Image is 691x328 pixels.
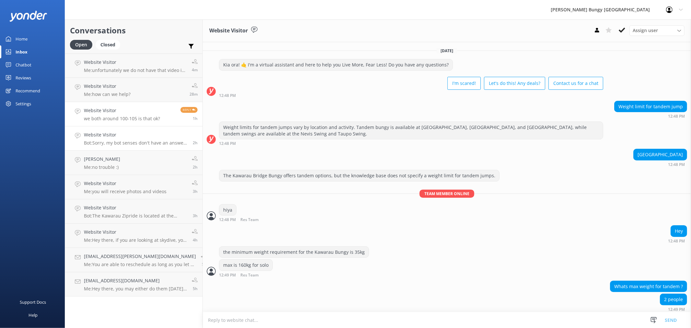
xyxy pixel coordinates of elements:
p: Me: no trouble :) [84,164,120,170]
span: 08:58am 10-Aug-2025 (UTC +12:00) Pacific/Auckland [202,262,207,267]
strong: 12:49 PM [219,273,236,277]
h3: Website Visitor [209,27,248,35]
span: 08:58am 10-Aug-2025 (UTC +12:00) Pacific/Auckland [193,286,198,291]
h4: Website Visitor [84,180,167,187]
p: Me: You are able to reschedule as long as you let us know 48hours prior [84,262,196,267]
div: 12:49pm 10-Aug-2025 (UTC +12:00) Pacific/Auckland [219,273,280,277]
a: Closed [96,41,123,48]
a: Website Visitorwe both around 100-105 is that ok?Reply1h [65,102,202,126]
div: 2 people [660,294,687,305]
p: Me: Hey there, if you are looking at skydive, you may want to head over to the skydive company's ... [84,237,187,243]
p: Bot: Sorry, my bot senses don't have an answer for that, please try and rephrase your question, I... [84,140,188,146]
span: 12:51pm 10-Aug-2025 (UTC +12:00) Pacific/Auckland [193,116,198,121]
h4: [EMAIL_ADDRESS][DOMAIN_NAME] [84,277,187,284]
div: Reviews [16,71,31,84]
button: I'm scared! [447,77,481,90]
div: Recommend [16,84,40,97]
h2: Conversations [70,24,198,37]
h4: [EMAIL_ADDRESS][PERSON_NAME][DOMAIN_NAME] [84,253,196,260]
p: Bot: The Kawarau Zipride is located at the [GEOGRAPHIC_DATA], 1693 [GEOGRAPHIC_DATA], [GEOGRAPHIC... [84,213,188,219]
span: Assign user [633,27,658,34]
div: Weight limits for tandem jumps vary by location and activity. Tandem bungy is available at [GEOGR... [219,122,603,139]
h4: Website Visitor [84,107,160,114]
div: Whats max weight for tandem ? [610,281,687,292]
div: Hey [671,226,687,237]
a: Website VisitorBot:The Kawarau Zipride is located at the [GEOGRAPHIC_DATA], 1693 [GEOGRAPHIC_DATA... [65,199,202,224]
div: max is 160kg for solo [219,260,272,271]
a: Website VisitorMe:how can we help?28m [65,78,202,102]
strong: 12:49 PM [668,308,685,311]
h4: Website Visitor [84,204,188,211]
div: Open [70,40,92,50]
span: Team member online [420,190,474,198]
span: Res Team [240,218,259,222]
div: [GEOGRAPHIC_DATA] [634,149,687,160]
div: hiya [219,205,236,216]
span: 09:43am 10-Aug-2025 (UTC +12:00) Pacific/Auckland [193,237,198,243]
strong: 12:48 PM [219,218,236,222]
div: Kia ora! 🤙 I'm a virtual assistant and here to help you Live More, Fear Less! Do you have any que... [219,59,453,70]
div: Closed [96,40,120,50]
p: Me: unfortunately we do not have that video in our system [84,67,187,73]
div: 12:48pm 10-Aug-2025 (UTC +12:00) Pacific/Auckland [633,162,687,167]
button: Contact us for a chat [548,77,603,90]
h4: Website Visitor [84,228,187,236]
div: Home [16,32,28,45]
div: The Kawarau Bridge Bungy offers tandem options, but the knowledge base does not specify a weight ... [219,170,499,181]
a: Website VisitorMe:unfortunately we do not have that video in our system4m [65,53,202,78]
div: Chatbot [16,58,31,71]
a: Open [70,41,96,48]
div: Help [29,309,38,322]
span: [DATE] [437,48,457,53]
strong: 12:48 PM [219,94,236,98]
strong: 12:48 PM [668,163,685,167]
h4: Website Visitor [84,131,188,138]
span: 01:37pm 10-Aug-2025 (UTC +12:00) Pacific/Auckland [190,91,198,97]
a: Website VisitorMe:you will receive photos and videos3h [65,175,202,199]
p: Me: how can we help? [84,91,131,97]
span: 02:02pm 10-Aug-2025 (UTC +12:00) Pacific/Auckland [192,67,198,73]
div: Settings [16,97,31,110]
span: Res Team [240,273,259,277]
span: 11:28am 10-Aug-2025 (UTC +12:00) Pacific/Auckland [193,164,198,170]
p: Me: Hey there, you may either do them [DATE] or split them up. We always recommend doing them in ... [84,286,187,292]
span: 11:00am 10-Aug-2025 (UTC +12:00) Pacific/Auckland [193,189,198,194]
a: Website VisitorMe:Hey there, if you are looking at skydive, you may want to head over to the skyd... [65,224,202,248]
span: Reply [180,107,198,113]
button: Let's do this! Any deals? [484,77,545,90]
h4: [PERSON_NAME] [84,156,120,163]
div: Inbox [16,45,28,58]
a: [EMAIL_ADDRESS][DOMAIN_NAME]Me:Hey there, you may either do them [DATE] or split them up. We alwa... [65,272,202,297]
img: yonder-white-logo.png [10,11,47,21]
h4: Website Visitor [84,59,187,66]
p: Me: you will receive photos and videos [84,189,167,194]
strong: 12:48 PM [219,142,236,146]
div: 12:49pm 10-Aug-2025 (UTC +12:00) Pacific/Auckland [660,307,687,311]
div: 12:48pm 10-Aug-2025 (UTC +12:00) Pacific/Auckland [219,217,280,222]
div: Weight limit for tandem jump [615,101,687,112]
div: Assign User [629,25,685,36]
strong: 12:48 PM [668,239,685,243]
h4: Website Visitor [84,83,131,90]
a: Website VisitorBot:Sorry, my bot senses don't have an answer for that, please try and rephrase yo... [65,126,202,151]
div: Support Docs [20,296,46,309]
div: 12:48pm 10-Aug-2025 (UTC +12:00) Pacific/Auckland [614,114,687,118]
span: 10:33am 10-Aug-2025 (UTC +12:00) Pacific/Auckland [193,213,198,218]
div: 12:48pm 10-Aug-2025 (UTC +12:00) Pacific/Auckland [668,239,687,243]
div: 12:48pm 10-Aug-2025 (UTC +12:00) Pacific/Auckland [219,93,603,98]
span: 11:54am 10-Aug-2025 (UTC +12:00) Pacific/Auckland [193,140,198,146]
a: [PERSON_NAME]Me:no trouble :)2h [65,151,202,175]
a: [EMAIL_ADDRESS][PERSON_NAME][DOMAIN_NAME]Me:You are able to reschedule as long as you let us know... [65,248,202,272]
div: the minimum weight requirement for the Kawarau Bungy is 35kg [219,247,369,258]
p: we both around 100-105 is that ok? [84,116,160,122]
div: 12:48pm 10-Aug-2025 (UTC +12:00) Pacific/Auckland [219,141,603,146]
strong: 12:48 PM [668,114,685,118]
